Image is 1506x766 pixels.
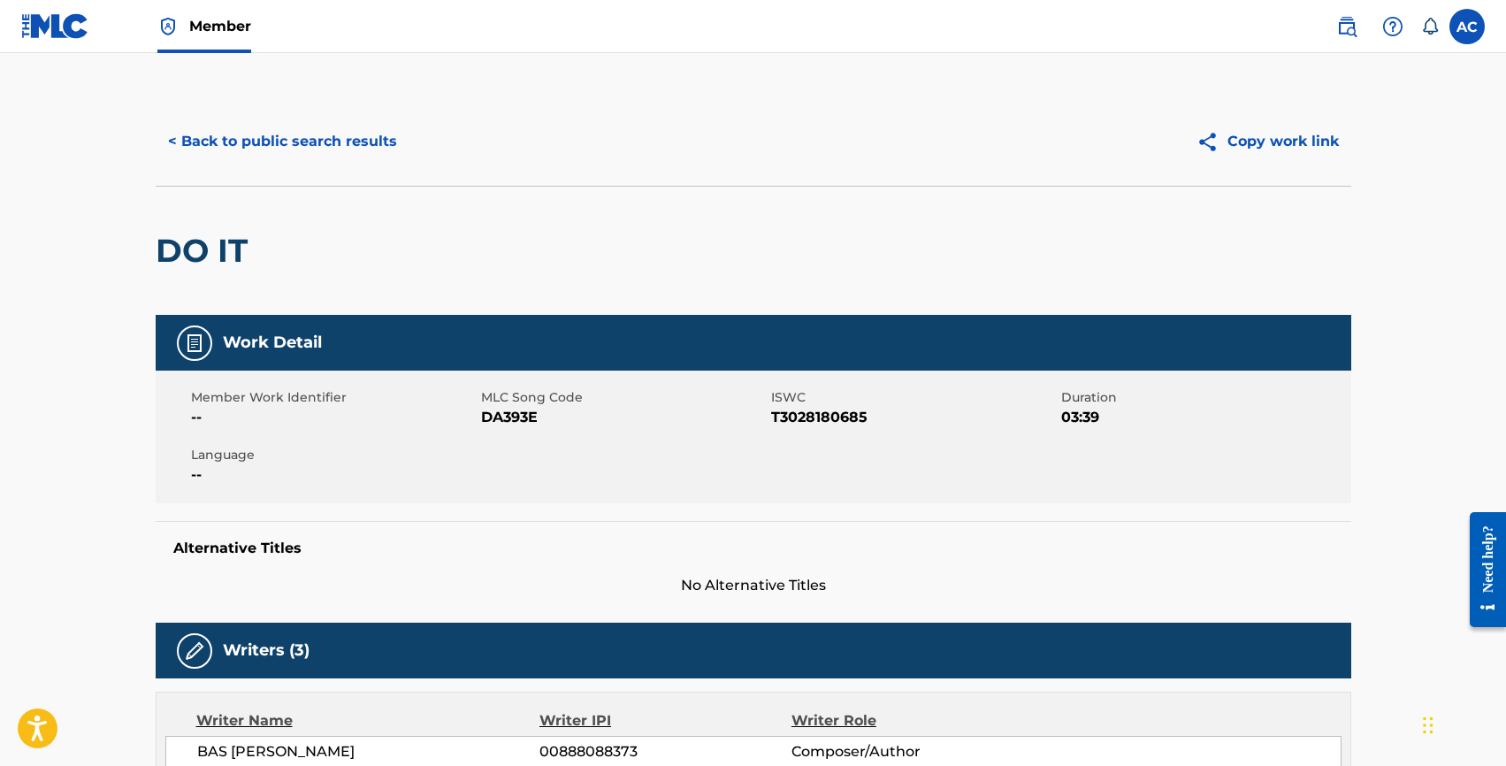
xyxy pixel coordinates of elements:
div: Writer IPI [539,710,791,732]
span: 00888088373 [539,741,791,762]
img: search [1336,16,1357,37]
span: ISWC [771,388,1057,407]
span: Member [189,16,251,36]
iframe: Resource Center [1456,498,1506,640]
div: Writer Role [791,710,1021,732]
span: -- [191,464,477,486]
h5: Work Detail [223,333,322,353]
iframe: Chat Widget [1418,681,1506,766]
span: BAS [PERSON_NAME] [197,741,540,762]
span: No Alternative Titles [156,575,1351,596]
span: -- [191,407,477,428]
a: Public Search [1329,9,1365,44]
img: help [1382,16,1403,37]
span: MLC Song Code [481,388,767,407]
button: < Back to public search results [156,119,409,164]
h5: Writers (3) [223,640,310,661]
img: Top Rightsholder [157,16,179,37]
div: Trascina [1423,699,1433,752]
button: Copy work link [1184,119,1351,164]
div: User Menu [1449,9,1485,44]
h5: Alternative Titles [173,540,1334,557]
div: Writer Name [196,710,540,732]
span: Duration [1061,388,1347,407]
img: MLC Logo [21,13,89,39]
span: DA393E [481,407,767,428]
span: Member Work Identifier [191,388,477,407]
img: Writers [184,640,205,662]
span: T3028180685 [771,407,1057,428]
img: Copy work link [1196,131,1227,153]
div: Notifications [1421,18,1439,35]
img: Work Detail [184,333,205,354]
div: Widget chat [1418,681,1506,766]
span: Language [191,446,477,464]
span: Composer/Author [791,741,1021,762]
h2: DO IT [156,231,256,271]
span: 03:39 [1061,407,1347,428]
div: Help [1375,9,1410,44]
